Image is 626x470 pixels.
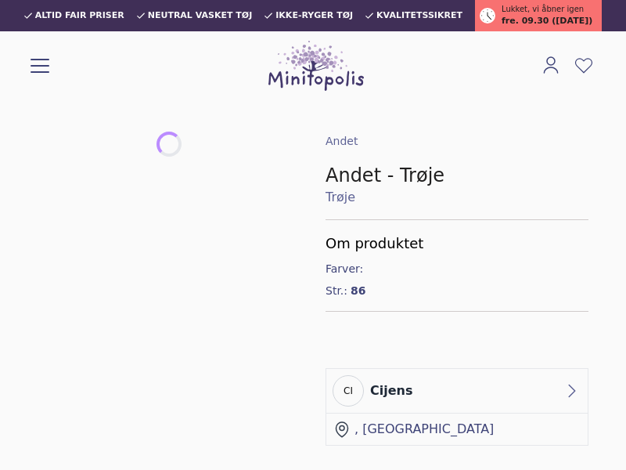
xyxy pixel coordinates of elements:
[326,135,358,147] a: Andet
[326,261,366,277] span: Farver:
[326,163,588,188] h1: Andet - Trøje
[275,11,353,20] span: Ikke-ryger tøj
[502,15,592,28] span: fre. 09.30 ([DATE])
[326,369,588,414] a: CI cijens
[35,11,124,20] span: Altid fair priser
[333,375,364,407] div: CI
[268,41,364,91] img: Minitopolis logo
[326,233,588,255] h5: Om produktet
[354,420,494,439] div: , [GEOGRAPHIC_DATA]
[148,11,253,20] span: Neutral vasket tøj
[326,188,588,207] a: Trøje
[376,11,462,20] span: Kvalitetssikret
[351,283,365,298] span: 86
[326,283,347,298] span: Str.:
[370,381,412,400] div: cijens
[502,3,584,15] span: Lukket, vi åbner igen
